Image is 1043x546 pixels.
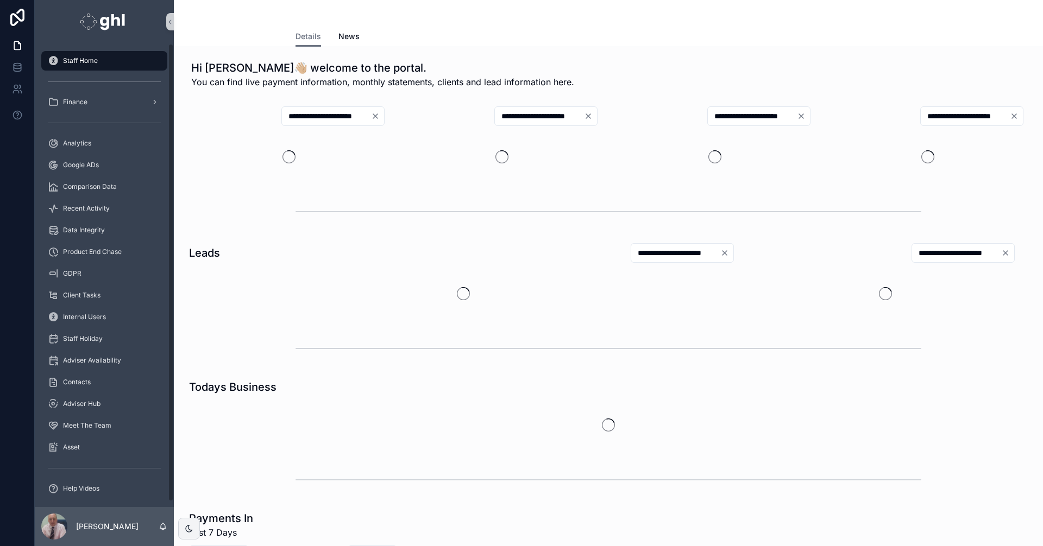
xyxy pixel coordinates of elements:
h1: Hi [PERSON_NAME]👋🏼 welcome to the portal. [191,60,574,75]
span: GDPR [63,269,81,278]
span: Adviser Availability [63,356,121,365]
span: Analytics [63,139,91,148]
span: Data Integrity [63,226,105,234]
span: Client Tasks [63,291,100,300]
span: Details [296,31,321,42]
h1: Leads [189,245,220,261]
span: Finance [63,98,87,106]
a: Staff Holiday [41,329,167,348]
span: Meet The Team [63,421,111,430]
span: Staff Holiday [63,334,103,343]
a: Contacts [41,372,167,392]
span: Comparison Data [63,182,117,191]
a: Comparison Data [41,177,167,196]
button: Clear [1001,249,1014,257]
a: Adviser Hub [41,394,167,414]
a: Details [296,27,321,47]
a: Analytics [41,134,167,153]
a: Product End Chase [41,242,167,262]
h1: Todays Business [189,379,277,395]
span: Contacts [63,378,91,386]
a: Asset [41,437,167,457]
button: Clear [797,112,810,120]
a: Recent Activity [41,199,167,218]
a: Client Tasks [41,285,167,305]
span: Adviser Hub [63,399,100,408]
a: Data Integrity [41,220,167,240]
span: You can find live payment information, monthly statements, clients and lead information here. [191,75,574,88]
img: App logo [80,13,128,30]
a: Help Videos [41,479,167,498]
a: Adviser Availability [41,351,167,370]
span: Staff Home [63,56,98,65]
div: scrollable content [35,43,174,507]
p: [PERSON_NAME] [76,521,139,532]
a: GDPR [41,264,167,283]
a: Finance [41,92,167,112]
h1: Payments In [189,511,253,526]
a: Internal Users [41,307,167,327]
button: Clear [720,249,733,257]
a: Staff Home [41,51,167,71]
a: Meet The Team [41,416,167,435]
a: News [338,27,360,48]
span: Internal Users [63,313,106,321]
button: Clear [584,112,597,120]
span: News [338,31,360,42]
button: Clear [371,112,384,120]
span: Last 7 Days [189,526,253,539]
span: Product End Chase [63,247,122,256]
button: Clear [1010,112,1023,120]
span: Help Videos [63,484,99,493]
span: Asset [63,443,80,452]
a: Google ADs [41,155,167,175]
span: Recent Activity [63,204,110,213]
span: Google ADs [63,161,99,169]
